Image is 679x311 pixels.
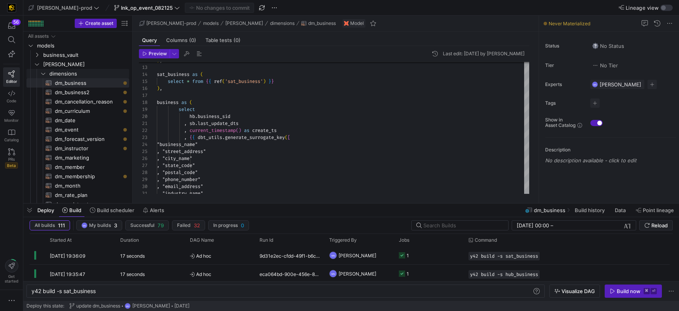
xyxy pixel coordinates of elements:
span: dm_member​​​​​​​​​​ [55,163,120,172]
button: [PERSON_NAME]-prod [26,3,101,13]
span: } [268,78,271,84]
span: ( [222,78,225,84]
button: models [201,19,221,28]
div: Press SPACE to select this row. [26,134,129,144]
span: dimensions [270,21,295,26]
span: Failed [177,223,191,228]
button: Alerts [139,204,168,217]
span: [PERSON_NAME]-prod [146,21,196,26]
span: [ [288,134,290,141]
span: All builds [35,223,55,228]
span: Get started [5,274,18,283]
span: , [184,120,187,127]
button: Reload [639,220,673,230]
div: MN [125,303,131,309]
button: In progress0 [208,220,249,230]
span: , "phone_number" [157,176,200,183]
span: dimensions [49,69,128,78]
span: Query [142,38,157,43]
div: Press SPACE to select this row. [26,41,129,50]
span: Never Materialized [549,21,590,26]
a: dm_cancellation_reason​​​​​​​​​​ [26,97,129,106]
div: MN [81,222,88,228]
span: , "city_name" [157,155,192,162]
span: Point lineage [643,207,674,213]
div: 20 [139,113,147,120]
span: lnk_op_event_082125 [121,5,173,11]
span: [PERSON_NAME]-prod [37,5,92,11]
div: Press SPACE to select this row. [26,181,129,190]
p: No description available - click to edit [545,157,676,163]
span: dm_rate_plan​​​​​​​​​​ [55,191,120,200]
span: Tags [545,100,584,106]
span: Create asset [85,21,113,26]
span: ( [285,134,288,141]
span: Duration [120,237,139,243]
a: Monitor [3,106,20,126]
a: dm_marketing​​​​​​​​​​ [26,153,129,162]
span: sb [189,120,195,127]
span: { [189,134,192,141]
span: No Tier [592,62,618,69]
div: 21 [139,120,147,127]
div: MN [329,251,337,259]
span: update dm_business [76,303,120,309]
span: 0 [241,222,244,228]
div: Press SPACE to select this row. [26,69,129,78]
img: https://storage.googleapis.com/y42-prod-data-exchange/images/uAsz27BndGEK0hZWDFeOjoxA7jCwgK9jE472... [8,4,16,12]
span: , [160,85,162,91]
kbd: ⌘ [644,288,650,294]
span: – [551,222,553,228]
span: [PERSON_NAME] [339,246,376,265]
div: Press SPACE to select this row. [30,265,670,283]
div: Press SPACE to select this row. [26,200,129,209]
span: 32 [194,222,200,228]
a: dm_member​​​​​​​​​​ [26,162,129,172]
span: dm_membership​​​​​​​​​​ [55,172,120,181]
span: , "state_code" [157,162,195,169]
a: PRsBeta [3,145,20,172]
span: 79 [158,222,164,228]
span: select [168,78,184,84]
span: Lineage view [626,5,659,11]
a: dm_business2​​​​​​​​​​ [26,88,129,97]
a: dm_curriculum​​​​​​​​​​ [26,106,129,116]
a: dm_instructor​​​​​​​​​​ [26,144,129,153]
img: No tier [592,62,598,69]
button: Successful79 [125,220,169,230]
a: Editor [3,67,20,87]
span: dbt_utils [198,134,222,141]
p: Description [545,147,676,153]
span: dm_event​​​​​​​​​​ [55,125,120,134]
span: , "street_address" [157,148,206,155]
div: 27 [139,162,147,169]
span: 'sat_business' [225,78,263,84]
div: Press SPACE to select this row. [30,246,670,265]
div: Press SPACE to select this row. [26,78,129,88]
div: 1 [407,246,409,265]
div: Press SPACE to select this row. [26,125,129,134]
span: y42 build -s hub_business [470,272,538,277]
span: Successful [130,223,154,228]
div: 29 [139,176,147,183]
span: dm_business2​​​​​​​​​​ [55,88,120,97]
button: Build scheduler [86,204,138,217]
span: Alerts [150,207,164,213]
span: My builds [89,223,111,228]
span: y42 build -s sat_business [32,288,96,294]
span: , [184,127,187,134]
span: Deploy this state: [26,303,64,309]
span: ) [157,85,160,91]
span: ref [214,78,222,84]
div: Press SPACE to select this row. [26,144,129,153]
span: [PERSON_NAME] [339,265,376,283]
span: Started At [50,237,72,243]
img: undefined [344,21,349,26]
span: business_vault [43,51,128,60]
span: [PERSON_NAME] [43,60,128,69]
span: Visualize DAG [561,288,595,294]
span: dm_business​​​​​​​​​​ [55,79,120,88]
span: models [37,41,128,50]
span: PRs [8,157,15,162]
span: y42 build -s sat_business [470,253,538,259]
